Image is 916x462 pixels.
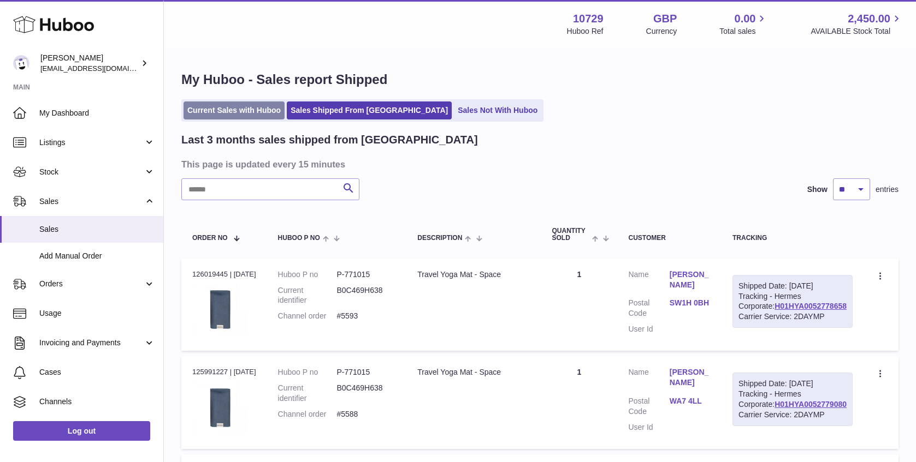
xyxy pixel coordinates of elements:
div: Shipped Date: [DATE] [738,281,847,291]
dd: #5593 [336,311,395,321]
span: Order No [192,235,228,242]
a: Current Sales with Huboo [184,101,285,119]
td: 1 [541,259,618,351]
dd: B0C469H638 [336,285,395,306]
div: Customer [628,235,711,242]
dt: User Id [628,324,669,334]
span: Huboo P no [278,235,320,242]
a: SW1H 0BH [670,298,711,308]
span: Usage [39,308,155,319]
span: AVAILABLE Stock Total [811,26,903,37]
dt: User Id [628,422,669,433]
div: Travel Yoga Mat - Space [417,269,530,280]
div: Huboo Ref [567,26,604,37]
span: Listings [39,137,144,148]
dt: Postal Code [628,298,669,319]
span: entries [876,184,899,195]
span: Quantity Sold [552,227,590,242]
dt: Current identifier [278,383,337,404]
dd: P-771015 [336,269,395,280]
span: Description [417,235,462,242]
span: Add Manual Order [39,251,155,261]
div: [PERSON_NAME] [40,53,139,74]
dt: Huboo P no [278,367,337,377]
span: Total sales [719,26,768,37]
div: Tracking [732,235,853,242]
dt: Postal Code [628,396,669,417]
span: Stock [39,167,144,177]
a: [PERSON_NAME] [670,269,711,290]
h2: Last 3 months sales shipped from [GEOGRAPHIC_DATA] [181,133,478,147]
a: 0.00 Total sales [719,11,768,37]
span: Sales [39,196,144,207]
div: Currency [646,26,677,37]
a: Log out [13,421,150,441]
a: H01HYA0052779080 [775,400,847,409]
a: WA7 4LL [670,396,711,406]
dt: Name [628,269,669,293]
a: [PERSON_NAME] [670,367,711,388]
dd: B0C469H638 [336,383,395,404]
label: Show [807,184,828,195]
div: Tracking - Hermes Corporate: [732,373,853,426]
div: 126019445 | [DATE] [192,269,256,279]
h1: My Huboo - Sales report Shipped [181,71,899,88]
strong: 10729 [573,11,604,26]
div: Carrier Service: 2DAYMP [738,410,847,420]
span: Cases [39,367,155,377]
dt: Name [628,367,669,391]
dt: Channel order [278,311,337,321]
span: 0.00 [735,11,756,26]
dd: #5588 [336,409,395,419]
a: H01HYA0052778658 [775,302,847,310]
dt: Current identifier [278,285,337,306]
img: hello@mikkoa.com [13,55,29,71]
td: 1 [541,356,618,448]
dt: Huboo P no [278,269,337,280]
div: Shipped Date: [DATE] [738,379,847,389]
a: Sales Shipped From [GEOGRAPHIC_DATA] [287,101,452,119]
img: 107291683637399.jpg [192,283,247,337]
div: Travel Yoga Mat - Space [417,367,530,377]
span: Channels [39,397,155,407]
dt: Channel order [278,409,337,419]
div: 125991227 | [DATE] [192,367,256,377]
span: Invoicing and Payments [39,338,144,348]
dd: P-771015 [336,367,395,377]
a: 2,450.00 AVAILABLE Stock Total [811,11,903,37]
a: Sales Not With Huboo [454,101,541,119]
span: 2,450.00 [848,11,890,26]
h3: This page is updated every 15 minutes [181,158,896,170]
div: Tracking - Hermes Corporate: [732,275,853,328]
strong: GBP [653,11,677,26]
span: Orders [39,279,144,289]
span: Sales [39,224,155,235]
div: Carrier Service: 2DAYMP [738,311,847,322]
span: [EMAIL_ADDRESS][DOMAIN_NAME] [40,64,161,73]
span: My Dashboard [39,108,155,118]
img: 107291683637399.jpg [192,381,247,435]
